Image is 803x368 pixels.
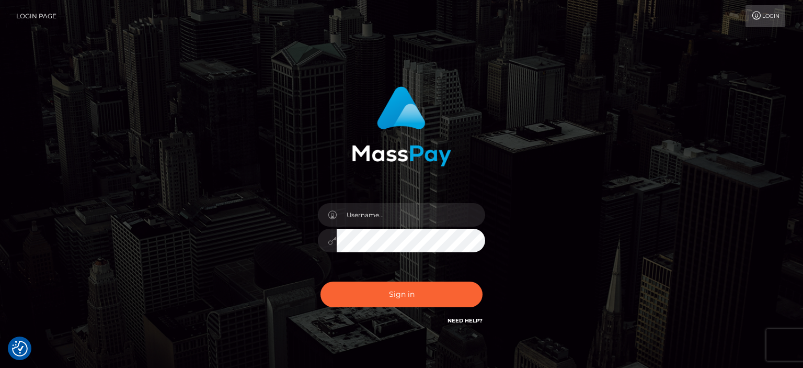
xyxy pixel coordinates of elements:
a: Need Help? [448,317,483,324]
button: Sign in [320,282,483,307]
button: Consent Preferences [12,341,28,356]
a: Login [745,5,785,27]
input: Username... [337,203,485,227]
img: Revisit consent button [12,341,28,356]
a: Login Page [16,5,56,27]
img: MassPay Login [352,86,451,166]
